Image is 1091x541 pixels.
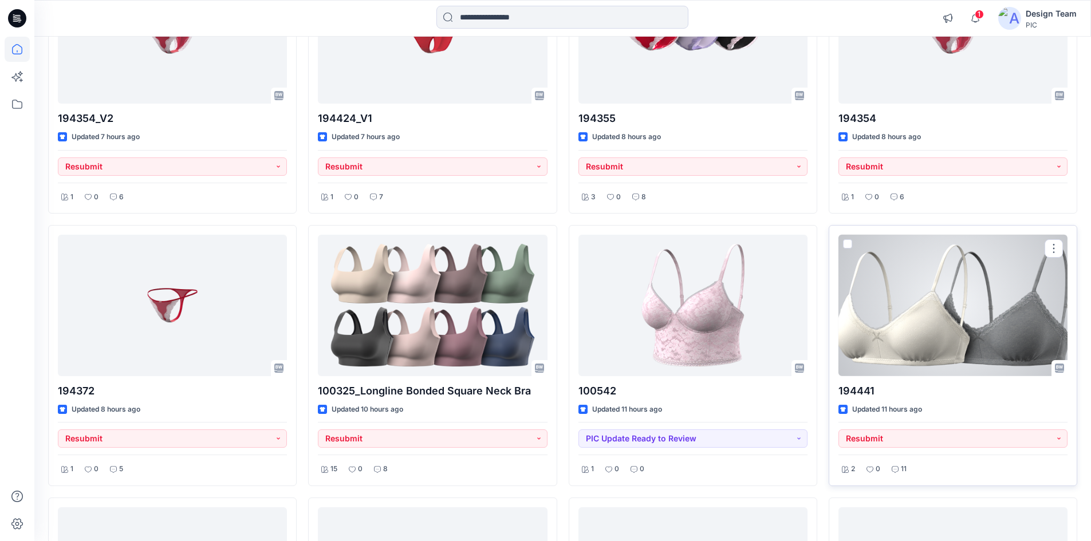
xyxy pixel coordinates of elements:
[58,235,287,376] a: 194372
[330,463,337,475] p: 15
[852,131,921,143] p: Updated 8 hours ago
[616,191,621,203] p: 0
[591,463,594,475] p: 1
[975,10,984,19] span: 1
[851,463,855,475] p: 2
[119,463,123,475] p: 5
[838,110,1068,127] p: 194354
[318,383,547,399] p: 100325_Longline Bonded Square Neck Bra
[900,191,904,203] p: 6
[1026,7,1077,21] div: Design Team
[58,110,287,127] p: 194354_V2
[72,131,140,143] p: Updated 7 hours ago
[901,463,907,475] p: 11
[354,191,359,203] p: 0
[592,404,662,416] p: Updated 11 hours ago
[94,191,99,203] p: 0
[640,463,644,475] p: 0
[379,191,383,203] p: 7
[875,191,879,203] p: 0
[838,235,1068,376] a: 194441
[998,7,1021,30] img: avatar
[58,383,287,399] p: 194372
[330,191,333,203] p: 1
[332,404,403,416] p: Updated 10 hours ago
[318,110,547,127] p: 194424_V1
[358,463,363,475] p: 0
[591,191,596,203] p: 3
[578,383,808,399] p: 100542
[1026,21,1077,29] div: PIC
[70,191,73,203] p: 1
[592,131,661,143] p: Updated 8 hours ago
[641,191,646,203] p: 8
[383,463,388,475] p: 8
[852,404,922,416] p: Updated 11 hours ago
[119,191,124,203] p: 6
[838,383,1068,399] p: 194441
[851,191,854,203] p: 1
[876,463,880,475] p: 0
[94,463,99,475] p: 0
[332,131,400,143] p: Updated 7 hours ago
[578,110,808,127] p: 194355
[578,235,808,376] a: 100542
[70,463,73,475] p: 1
[72,404,140,416] p: Updated 8 hours ago
[615,463,619,475] p: 0
[318,235,547,376] a: 100325_Longline Bonded Square Neck Bra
